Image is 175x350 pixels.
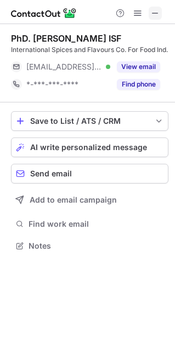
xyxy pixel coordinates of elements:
button: Find work email [11,216,168,232]
span: Find work email [29,219,164,229]
span: Add to email campaign [30,196,117,204]
div: PhD. [PERSON_NAME] ISF [11,33,121,44]
button: Send email [11,164,168,183]
span: Send email [30,169,72,178]
div: International Spices and Flavours Co. For Food Ind. [11,45,168,55]
img: ContactOut v5.3.10 [11,7,77,20]
button: AI write personalized message [11,137,168,157]
button: save-profile-one-click [11,111,168,131]
button: Reveal Button [117,61,160,72]
span: Notes [29,241,164,251]
button: Notes [11,238,168,254]
span: [EMAIL_ADDRESS][DOMAIN_NAME] [26,62,102,72]
button: Reveal Button [117,79,160,90]
span: AI write personalized message [30,143,147,152]
div: Save to List / ATS / CRM [30,117,149,125]
button: Add to email campaign [11,190,168,210]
